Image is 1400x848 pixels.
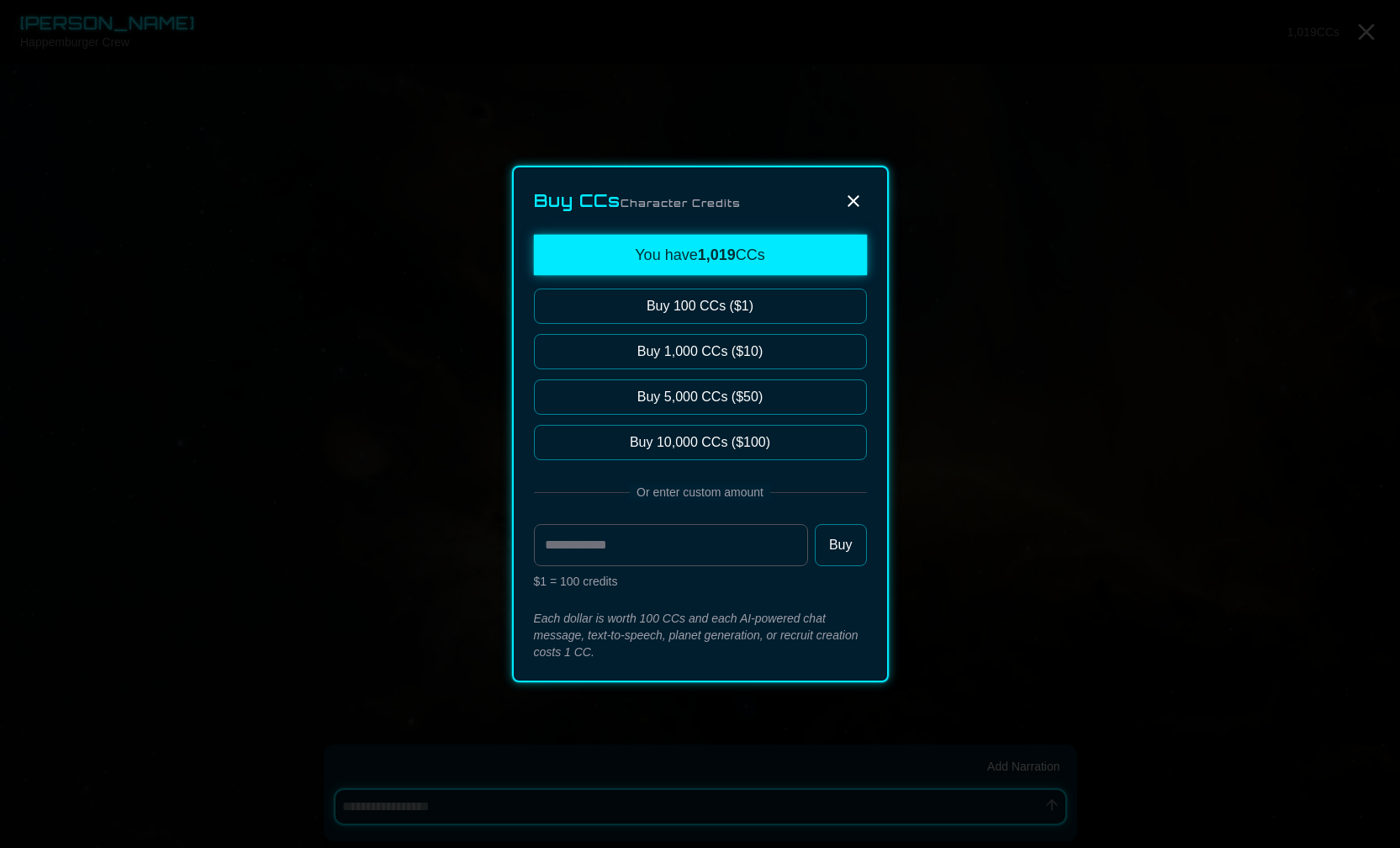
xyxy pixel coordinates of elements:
[534,289,867,324] button: Buy 100 CCs ($1)
[698,246,736,263] span: 1,019
[621,197,741,209] span: Character Credits
[534,334,867,369] button: Buy 1,000 CCs ($10)
[630,484,770,501] span: Or enter custom amount
[534,235,867,275] div: You have CCs
[815,524,867,566] button: Buy
[534,189,741,213] h2: Buy CCs
[534,379,867,415] button: Buy 5,000 CCs ($50)
[534,610,867,660] p: Each dollar is worth 100 CCs and each AI-powered chat message, text-to-speech, planet generation,...
[534,425,867,460] button: Buy 10,000 CCs ($100)
[534,573,867,590] p: $1 = 100 credits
